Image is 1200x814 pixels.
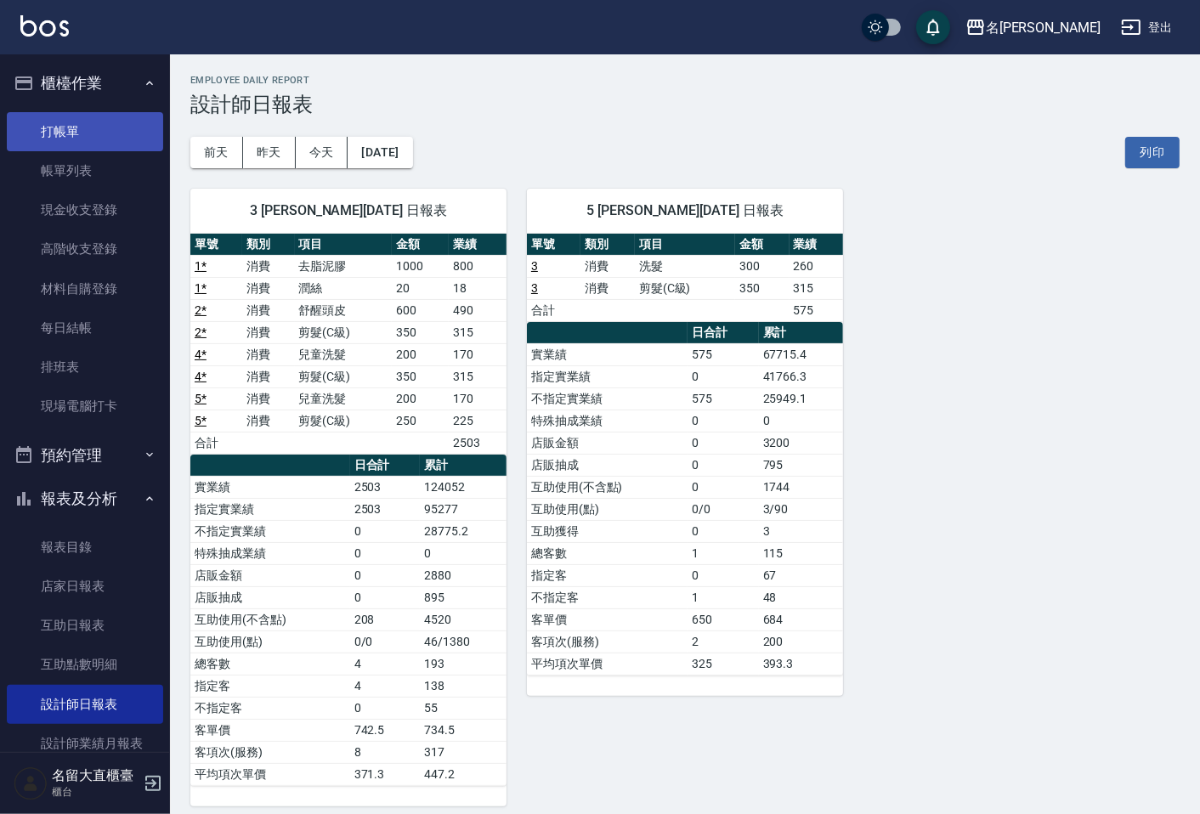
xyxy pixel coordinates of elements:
[759,454,843,476] td: 795
[759,343,843,365] td: 67715.4
[449,255,507,277] td: 800
[527,234,843,322] table: a dense table
[350,763,421,785] td: 371.3
[420,564,507,586] td: 2880
[527,586,688,608] td: 不指定客
[350,520,421,542] td: 0
[527,476,688,498] td: 互助使用(不含點)
[688,608,758,630] td: 650
[350,719,421,741] td: 742.5
[190,741,350,763] td: 客項次(服務)
[916,10,950,44] button: save
[7,567,163,606] a: 店家日報表
[190,542,350,564] td: 特殊抽成業績
[688,454,758,476] td: 0
[350,476,421,498] td: 2503
[547,202,823,219] span: 5 [PERSON_NAME][DATE] 日報表
[296,137,348,168] button: 今天
[350,586,421,608] td: 0
[527,520,688,542] td: 互助獲得
[688,343,758,365] td: 575
[350,564,421,586] td: 0
[688,410,758,432] td: 0
[527,653,688,675] td: 平均項次單價
[759,564,843,586] td: 67
[350,630,421,653] td: 0/0
[295,365,392,387] td: 剪髮(C級)
[580,277,634,299] td: 消費
[392,410,450,432] td: 250
[790,255,843,277] td: 260
[688,520,758,542] td: 0
[420,741,507,763] td: 317
[392,321,450,343] td: 350
[242,410,294,432] td: 消費
[635,255,735,277] td: 洗髮
[242,365,294,387] td: 消費
[420,630,507,653] td: 46/1380
[242,343,294,365] td: 消費
[959,10,1107,45] button: 名[PERSON_NAME]
[527,564,688,586] td: 指定客
[688,387,758,410] td: 575
[420,498,507,520] td: 95277
[759,410,843,432] td: 0
[242,255,294,277] td: 消費
[242,234,294,256] th: 類別
[1125,137,1180,168] button: 列印
[190,675,350,697] td: 指定客
[449,410,507,432] td: 225
[688,476,758,498] td: 0
[392,365,450,387] td: 350
[420,520,507,542] td: 28775.2
[527,542,688,564] td: 總客數
[20,15,69,37] img: Logo
[242,277,294,299] td: 消費
[190,520,350,542] td: 不指定實業績
[295,343,392,365] td: 兒童洗髮
[190,476,350,498] td: 實業績
[735,255,789,277] td: 300
[190,93,1180,116] h3: 設計師日報表
[7,190,163,229] a: 現金收支登錄
[790,277,843,299] td: 315
[190,653,350,675] td: 總客數
[7,477,163,521] button: 報表及分析
[688,498,758,520] td: 0/0
[527,343,688,365] td: 實業績
[527,322,843,676] table: a dense table
[759,476,843,498] td: 1744
[295,387,392,410] td: 兒童洗髮
[190,763,350,785] td: 平均項次單價
[735,277,789,299] td: 350
[527,234,580,256] th: 單號
[190,234,242,256] th: 單號
[420,675,507,697] td: 138
[790,234,843,256] th: 業績
[759,608,843,630] td: 684
[420,476,507,498] td: 124052
[688,322,758,344] th: 日合計
[688,630,758,653] td: 2
[243,137,296,168] button: 昨天
[420,763,507,785] td: 447.2
[759,630,843,653] td: 200
[420,586,507,608] td: 895
[759,387,843,410] td: 25949.1
[392,387,450,410] td: 200
[688,542,758,564] td: 1
[350,455,421,477] th: 日合計
[531,259,538,273] a: 3
[295,299,392,321] td: 舒醒頭皮
[420,719,507,741] td: 734.5
[350,542,421,564] td: 0
[295,410,392,432] td: 剪髮(C級)
[190,564,350,586] td: 店販金額
[759,520,843,542] td: 3
[7,308,163,348] a: 每日結帳
[190,432,242,454] td: 合計
[580,234,634,256] th: 類別
[420,608,507,630] td: 4520
[7,685,163,724] a: 設計師日報表
[531,281,538,295] a: 3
